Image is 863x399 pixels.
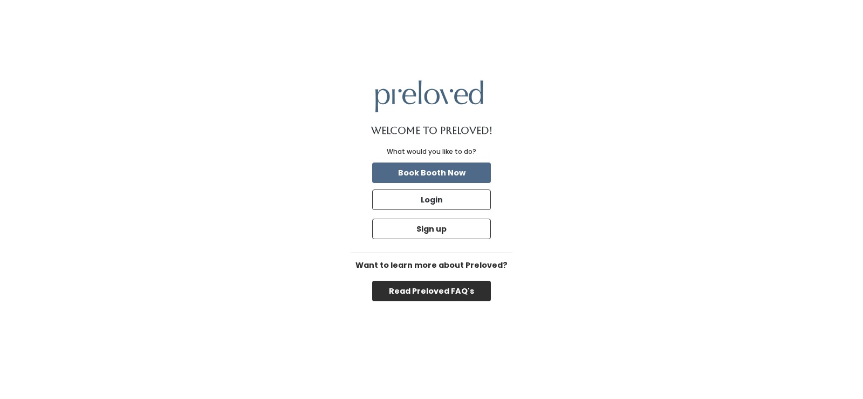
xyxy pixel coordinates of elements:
[372,281,491,301] button: Read Preloved FAQ's
[371,125,492,136] h1: Welcome to Preloved!
[370,187,493,212] a: Login
[375,80,483,112] img: preloved logo
[351,261,512,270] h6: Want to learn more about Preloved?
[387,147,476,157] div: What would you like to do?
[372,190,491,210] button: Login
[372,219,491,239] button: Sign up
[370,217,493,241] a: Sign up
[372,163,491,183] button: Book Booth Now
